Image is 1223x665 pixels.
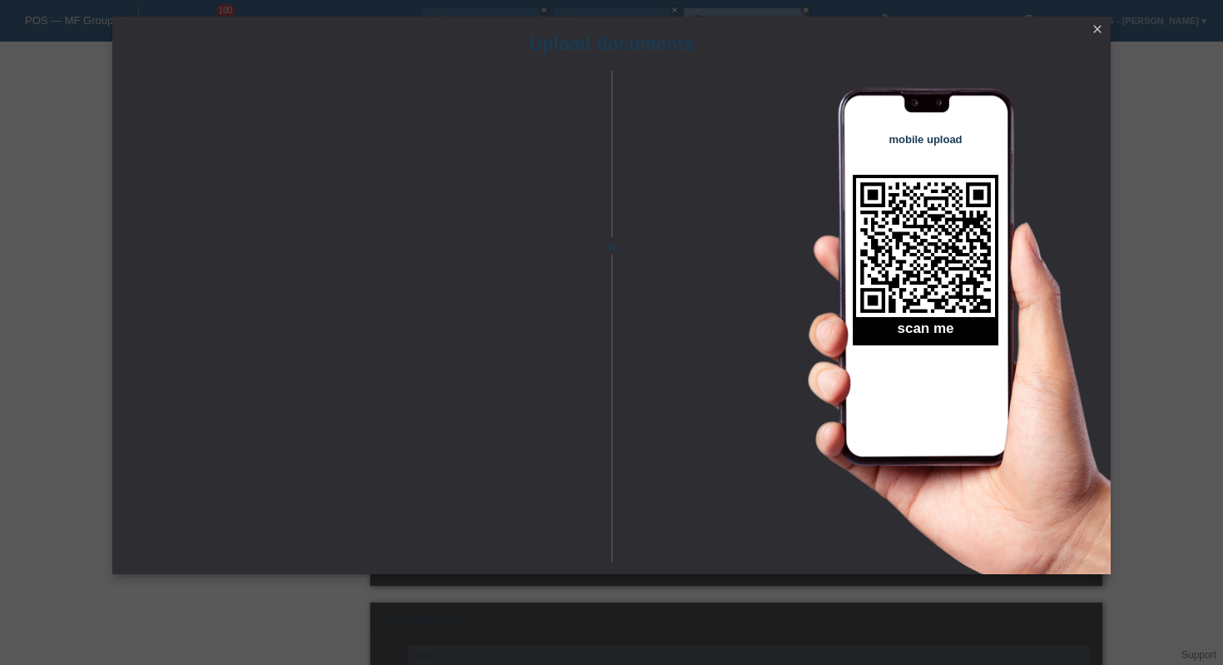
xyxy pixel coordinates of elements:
iframe: Upload [137,112,582,529]
h1: Upload documents [112,33,1111,54]
span: or [582,237,641,255]
h2: scan me [853,320,998,345]
a: close [1087,21,1108,40]
h4: mobile upload [853,133,998,146]
i: close [1091,22,1104,36]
